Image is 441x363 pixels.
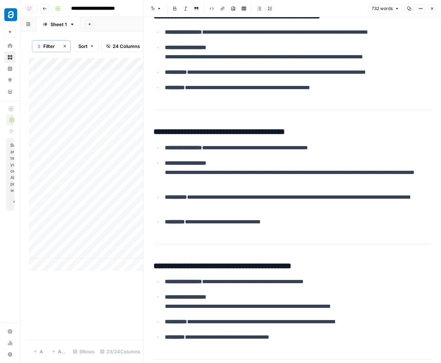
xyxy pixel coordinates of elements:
a: Usage [4,337,16,349]
button: Help + Support [4,349,16,360]
button: Get Started [10,197,21,207]
span: Add Row [40,348,43,355]
button: 732 words [368,4,402,13]
div: 1 [37,43,41,49]
div: 23/24 Columns [97,346,143,357]
button: 1Filter [32,40,59,52]
span: 24 Columns [113,43,140,50]
a: Sheet 1 [36,17,81,32]
a: Settings [4,326,16,337]
a: Your Data [4,86,16,97]
a: Opportunities [4,74,16,86]
span: Get Started [14,199,18,205]
img: Appfolio Logo [4,8,17,21]
div: 6 Rows [70,346,97,357]
span: 732 words [372,5,393,12]
button: 24 Columns [102,40,144,52]
a: Insights [4,63,16,74]
div: Sheet 1 [50,21,67,28]
button: Workspace: Appfolio [4,6,16,24]
button: Sort [74,40,99,52]
button: Add 10 Rows [47,346,70,357]
span: Filter [43,43,55,50]
span: Add 10 Rows [58,348,66,355]
span: Sort [78,43,88,50]
span: 1 [38,43,40,49]
a: Browse [4,52,16,63]
button: Add Row [29,346,47,357]
a: Home [4,40,16,52]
